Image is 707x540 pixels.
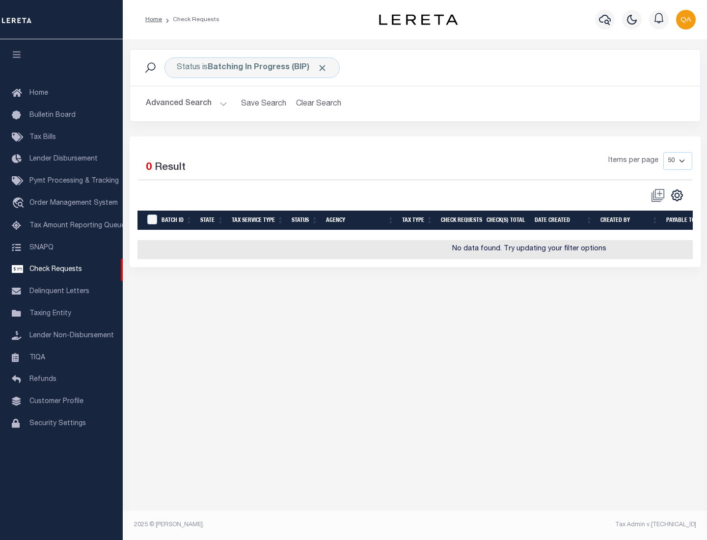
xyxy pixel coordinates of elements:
button: Save Search [235,94,292,113]
a: Home [145,17,162,23]
span: SNAPQ [29,244,54,251]
li: Check Requests [162,15,219,24]
span: Home [29,90,48,97]
span: Click to Remove [317,63,327,73]
div: 2025 © [PERSON_NAME]. [127,520,415,529]
th: Batch Id: activate to sort column ascending [158,211,196,231]
span: Items per page [608,156,658,166]
span: Order Management System [29,200,118,207]
th: Tax Type: activate to sort column ascending [398,211,437,231]
span: TIQA [29,354,45,361]
div: Tax Admin v.[TECHNICAL_ID] [422,520,696,529]
span: Tax Bills [29,134,56,141]
th: State: activate to sort column ascending [196,211,228,231]
th: Date Created: activate to sort column ascending [531,211,597,231]
span: Check Requests [29,266,82,273]
img: svg+xml;base64,PHN2ZyB4bWxucz0iaHR0cDovL3d3dy53My5vcmcvMjAwMC9zdmciIHBvaW50ZXItZXZlbnRzPSJub25lIi... [676,10,696,29]
b: Batching In Progress (BIP) [208,64,327,72]
th: Created By: activate to sort column ascending [597,211,662,231]
th: Check Requests [437,211,483,231]
img: logo-dark.svg [379,14,458,25]
span: Pymt Processing & Tracking [29,178,119,185]
span: Customer Profile [29,398,83,405]
button: Advanced Search [146,94,227,113]
span: Refunds [29,376,56,383]
div: Status is [164,57,340,78]
th: Check(s) Total [483,211,531,231]
th: Tax Service Type: activate to sort column ascending [228,211,288,231]
span: 0 [146,162,152,173]
span: Lender Non-Disbursement [29,332,114,339]
button: Clear Search [292,94,346,113]
label: Result [155,160,186,176]
span: Taxing Entity [29,310,71,317]
span: Tax Amount Reporting Queue [29,222,125,229]
th: Agency: activate to sort column ascending [322,211,398,231]
span: Delinquent Letters [29,288,89,295]
span: Bulletin Board [29,112,76,119]
i: travel_explore [12,197,27,210]
th: Status: activate to sort column ascending [288,211,322,231]
span: Lender Disbursement [29,156,98,162]
span: Security Settings [29,420,86,427]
